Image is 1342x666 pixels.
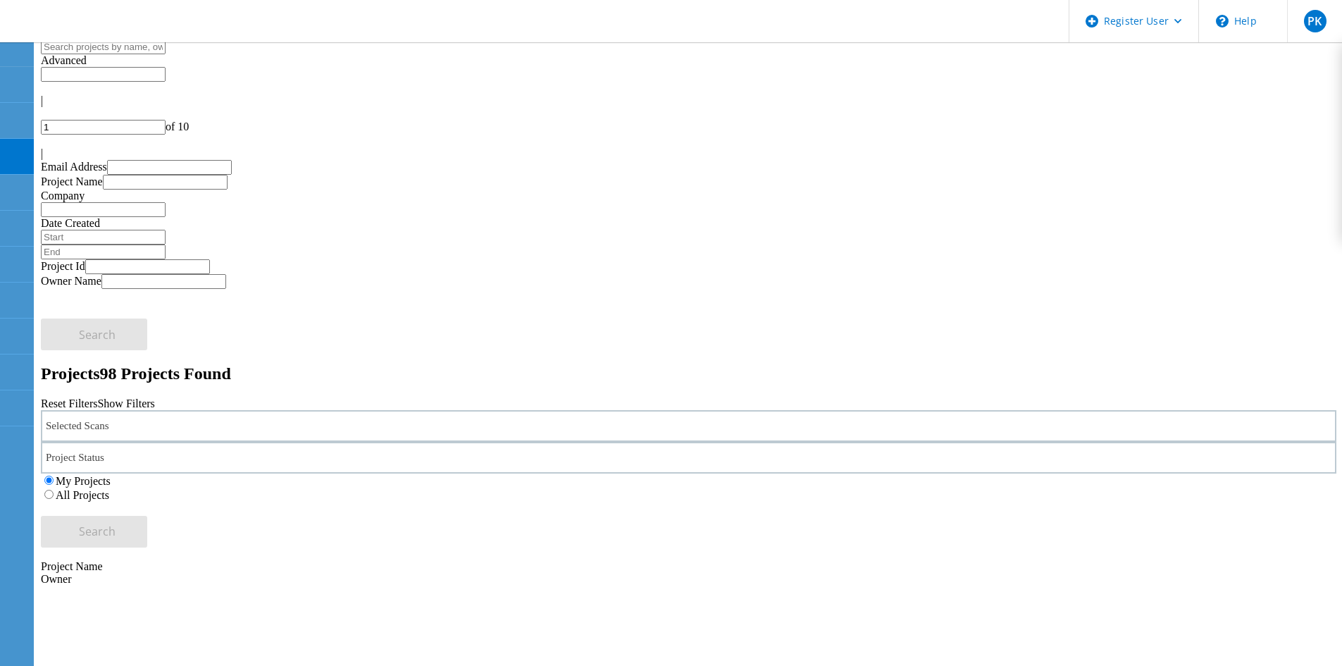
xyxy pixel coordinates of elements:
[41,230,166,245] input: Start
[1307,16,1322,27] span: PK
[56,489,109,501] label: All Projects
[41,275,101,287] label: Owner Name
[41,397,97,409] a: Reset Filters
[41,364,100,383] b: Projects
[41,175,103,187] label: Project Name
[41,410,1336,442] div: Selected Scans
[100,364,231,383] span: 98 Projects Found
[41,161,107,173] label: Email Address
[41,319,147,350] button: Search
[41,560,1336,573] div: Project Name
[41,147,1336,160] div: |
[41,190,85,202] label: Company
[41,245,166,259] input: End
[1216,15,1229,27] svg: \n
[41,260,85,272] label: Project Id
[166,121,189,132] span: of 10
[79,524,116,539] span: Search
[41,39,166,54] input: Search projects by name, owner, ID, company, etc
[41,54,87,66] span: Advanced
[79,327,116,343] span: Search
[41,217,100,229] label: Date Created
[56,475,111,487] label: My Projects
[41,94,1336,107] div: |
[41,516,147,548] button: Search
[14,27,166,39] a: Live Optics Dashboard
[41,573,1336,586] div: Owner
[97,397,154,409] a: Show Filters
[41,442,1336,474] div: Project Status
